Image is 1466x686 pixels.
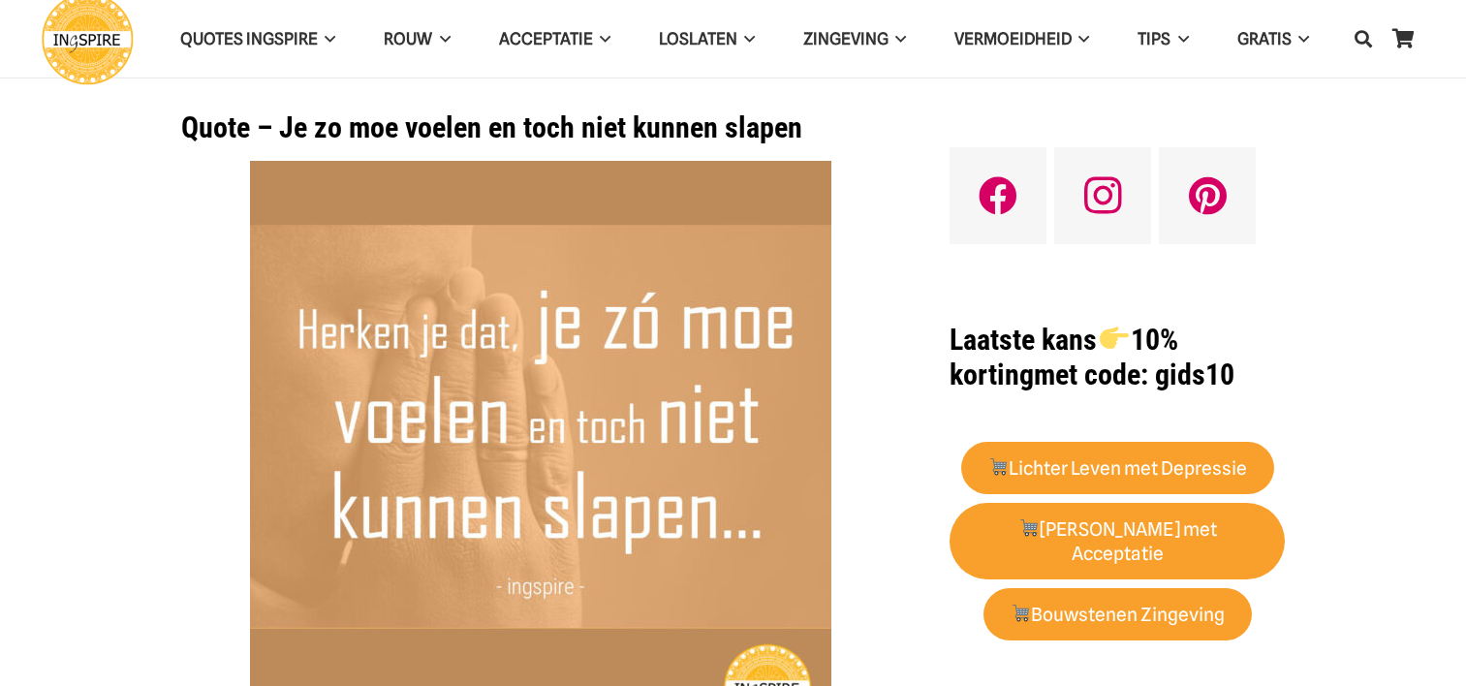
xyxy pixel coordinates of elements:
[950,503,1285,580] a: 🛒[PERSON_NAME] met Acceptatie
[1138,29,1170,48] span: TIPS
[983,588,1252,641] a: 🛒Bouwstenen Zingeving
[475,15,635,64] a: AcceptatieAcceptatie Menu
[1344,15,1383,63] a: Zoeken
[1292,15,1309,63] span: GRATIS Menu
[318,15,335,63] span: QUOTES INGSPIRE Menu
[1213,15,1333,64] a: GRATISGRATIS Menu
[1159,147,1256,244] a: Pinterest
[1100,324,1129,353] img: 👉
[1018,518,1217,565] strong: [PERSON_NAME] met Acceptatie
[384,29,432,48] span: ROUW
[635,15,779,64] a: LoslatenLoslaten Menu
[989,457,1008,476] img: 🛒
[1113,15,1212,64] a: TIPSTIPS Menu
[659,29,737,48] span: Loslaten
[950,147,1046,244] a: Facebook
[779,15,930,64] a: ZingevingZingeving Menu
[1019,518,1038,537] img: 🛒
[1170,15,1188,63] span: TIPS Menu
[1012,604,1030,622] img: 🛒
[1072,15,1089,63] span: VERMOEIDHEID Menu
[180,29,318,48] span: QUOTES INGSPIRE
[950,323,1177,391] strong: Laatste kans 10% korting
[1237,29,1292,48] span: GRATIS
[499,29,593,48] span: Acceptatie
[950,323,1285,392] h1: met code: gids10
[961,442,1274,495] a: 🛒Lichter Leven met Depressie
[930,15,1113,64] a: VERMOEIDHEIDVERMOEIDHEID Menu
[737,15,755,63] span: Loslaten Menu
[988,457,1248,480] strong: Lichter Leven met Depressie
[359,15,474,64] a: ROUWROUW Menu
[432,15,450,63] span: ROUW Menu
[593,15,610,63] span: Acceptatie Menu
[954,29,1072,48] span: VERMOEIDHEID
[156,15,359,64] a: QUOTES INGSPIREQUOTES INGSPIRE Menu
[1011,604,1226,626] strong: Bouwstenen Zingeving
[1054,147,1151,244] a: Instagram
[803,29,889,48] span: Zingeving
[181,110,901,145] h1: Quote – Je zo moe voelen en toch niet kunnen slapen
[889,15,906,63] span: Zingeving Menu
